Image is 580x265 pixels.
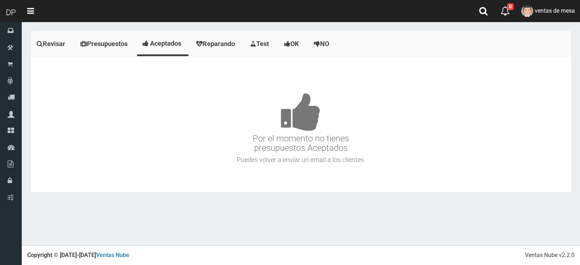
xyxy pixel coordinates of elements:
strong: Copyright © [DATE]-[DATE] [27,252,129,258]
a: OK [278,33,306,55]
a: Revisar [31,33,73,55]
a: Test [244,33,277,55]
span: Revisar [43,40,65,47]
span: Presupuestos [87,40,128,47]
span: Aceptados [150,40,181,47]
div: Ventas Nube v2.2.0 [525,251,575,260]
span: NO [320,40,329,47]
span: Reparando [203,40,235,47]
span: 0 [507,3,514,10]
h3: Por el momento no tienes presupuestos Aceptados [33,71,569,153]
span: Test [256,40,269,47]
a: Ventas Nube [96,252,129,258]
img: User Image [521,5,533,17]
h4: Puedes volver a enviar un email a los clientes. [33,156,569,163]
span: OK [290,40,299,47]
a: Reparando [190,33,243,55]
a: Presupuestos [75,33,135,55]
a: NO [308,33,337,55]
a: Aceptados [137,33,188,54]
span: ventas de mesa [535,7,575,14]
